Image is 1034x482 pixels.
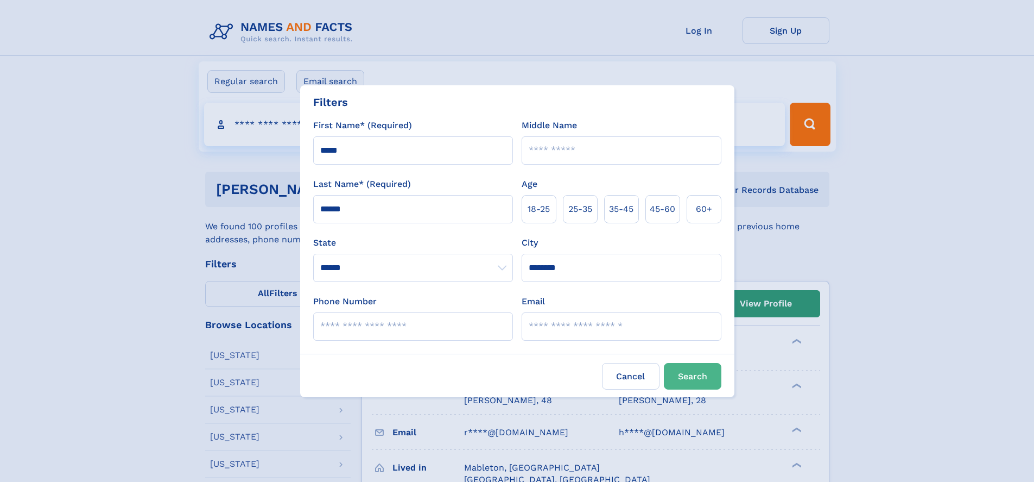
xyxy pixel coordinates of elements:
span: 18‑25 [528,203,550,216]
label: Phone Number [313,295,377,308]
label: Last Name* (Required) [313,178,411,191]
label: City [522,236,538,249]
span: 45‑60 [650,203,675,216]
label: Age [522,178,537,191]
label: Cancel [602,363,659,390]
label: First Name* (Required) [313,119,412,132]
span: 25‑35 [568,203,592,216]
label: Middle Name [522,119,577,132]
div: Filters [313,94,348,110]
label: State [313,236,513,249]
button: Search [664,363,721,390]
span: 35‑45 [609,203,633,216]
span: 60+ [696,203,712,216]
label: Email [522,295,545,308]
